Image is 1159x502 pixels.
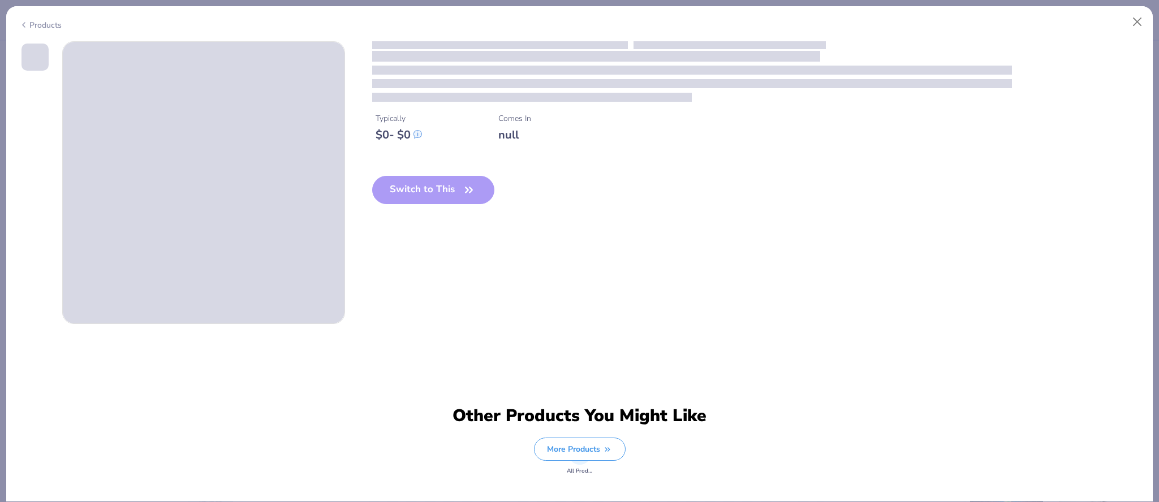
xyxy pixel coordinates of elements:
[1127,11,1148,33] button: Close
[498,112,531,124] div: Comes In
[376,128,422,142] div: $ 0 - $ 0
[498,128,531,142] div: null
[19,19,62,31] div: Products
[376,112,422,124] div: Typically
[534,438,626,461] button: More Products
[446,406,714,426] div: Other Products You Might Like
